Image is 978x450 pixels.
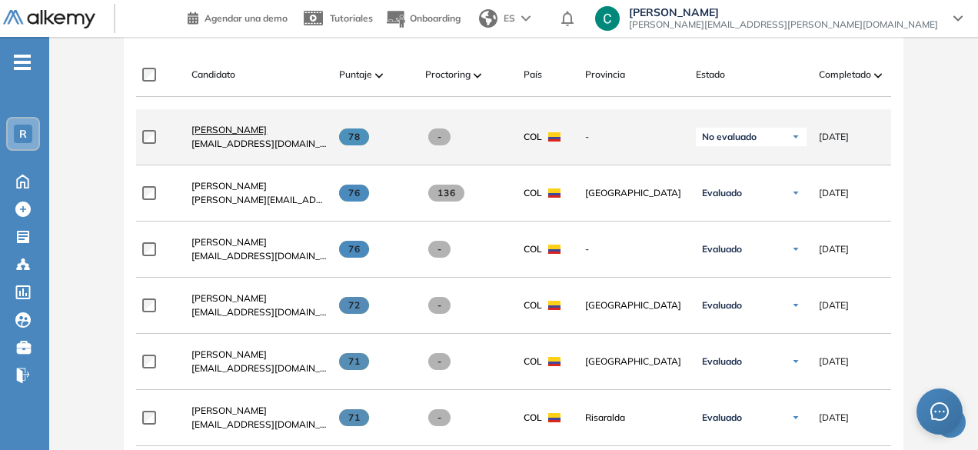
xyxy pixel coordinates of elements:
[524,130,542,144] span: COL
[702,355,742,368] span: Evaluado
[791,245,800,254] img: Ícono de flecha
[428,128,451,145] span: -
[191,179,327,193] a: [PERSON_NAME]
[791,413,800,422] img: Ícono de flecha
[191,193,327,207] span: [PERSON_NAME][EMAIL_ADDRESS][PERSON_NAME][DOMAIN_NAME]
[524,411,542,425] span: COL
[524,242,542,256] span: COL
[629,6,938,18] span: [PERSON_NAME]
[930,402,950,422] span: message
[191,249,327,263] span: [EMAIL_ADDRESS][DOMAIN_NAME]
[191,305,327,319] span: [EMAIL_ADDRESS][DOMAIN_NAME]
[702,299,742,312] span: Evaluado
[428,353,451,370] span: -
[585,68,625,82] span: Provincia
[339,409,369,426] span: 71
[524,68,542,82] span: País
[474,73,481,78] img: [missing "en.ARROW_ALT" translation]
[702,412,742,424] span: Evaluado
[548,357,561,366] img: COL
[702,243,742,255] span: Evaluado
[548,245,561,254] img: COL
[524,298,542,312] span: COL
[188,8,288,26] a: Agendar una demo
[191,137,327,151] span: [EMAIL_ADDRESS][DOMAIN_NAME]
[791,188,800,198] img: Ícono de flecha
[191,348,327,362] a: [PERSON_NAME]
[791,301,800,310] img: Ícono de flecha
[410,12,461,24] span: Onboarding
[330,12,373,24] span: Tutoriales
[548,413,561,422] img: COL
[191,124,267,135] span: [PERSON_NAME]
[791,357,800,366] img: Ícono de flecha
[585,130,684,144] span: -
[205,12,288,24] span: Agendar una demo
[874,73,882,78] img: [missing "en.ARROW_ALT" translation]
[585,411,684,425] span: Risaralda
[428,297,451,314] span: -
[191,123,327,137] a: [PERSON_NAME]
[428,241,451,258] span: -
[479,9,497,28] img: world
[524,186,542,200] span: COL
[819,68,871,82] span: Completado
[819,242,849,256] span: [DATE]
[585,298,684,312] span: [GEOGRAPHIC_DATA]
[629,18,938,31] span: [PERSON_NAME][EMAIL_ADDRESS][PERSON_NAME][DOMAIN_NAME]
[191,235,327,249] a: [PERSON_NAME]
[548,301,561,310] img: COL
[702,131,757,143] span: No evaluado
[191,180,267,192] span: [PERSON_NAME]
[702,187,742,199] span: Evaluado
[339,185,369,202] span: 76
[425,68,471,82] span: Proctoring
[819,186,849,200] span: [DATE]
[819,298,849,312] span: [DATE]
[521,15,531,22] img: arrow
[524,355,542,368] span: COL
[339,241,369,258] span: 76
[585,355,684,368] span: [GEOGRAPHIC_DATA]
[191,404,327,418] a: [PERSON_NAME]
[191,418,327,432] span: [EMAIL_ADDRESS][DOMAIN_NAME]
[791,132,800,142] img: Ícono de flecha
[819,355,849,368] span: [DATE]
[819,130,849,144] span: [DATE]
[339,353,369,370] span: 71
[548,132,561,142] img: COL
[191,236,267,248] span: [PERSON_NAME]
[191,68,235,82] span: Candidato
[191,292,327,305] a: [PERSON_NAME]
[3,10,95,29] img: Logo
[385,2,461,35] button: Onboarding
[339,68,372,82] span: Puntaje
[339,128,369,145] span: 78
[585,242,684,256] span: -
[548,188,561,198] img: COL
[428,409,451,426] span: -
[191,348,267,360] span: [PERSON_NAME]
[14,61,31,64] i: -
[191,362,327,375] span: [EMAIL_ADDRESS][DOMAIN_NAME]
[504,12,515,25] span: ES
[819,411,849,425] span: [DATE]
[585,186,684,200] span: [GEOGRAPHIC_DATA]
[339,297,369,314] span: 72
[191,292,267,304] span: [PERSON_NAME]
[428,185,464,202] span: 136
[191,405,267,416] span: [PERSON_NAME]
[696,68,725,82] span: Estado
[375,73,383,78] img: [missing "en.ARROW_ALT" translation]
[19,128,27,140] span: R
